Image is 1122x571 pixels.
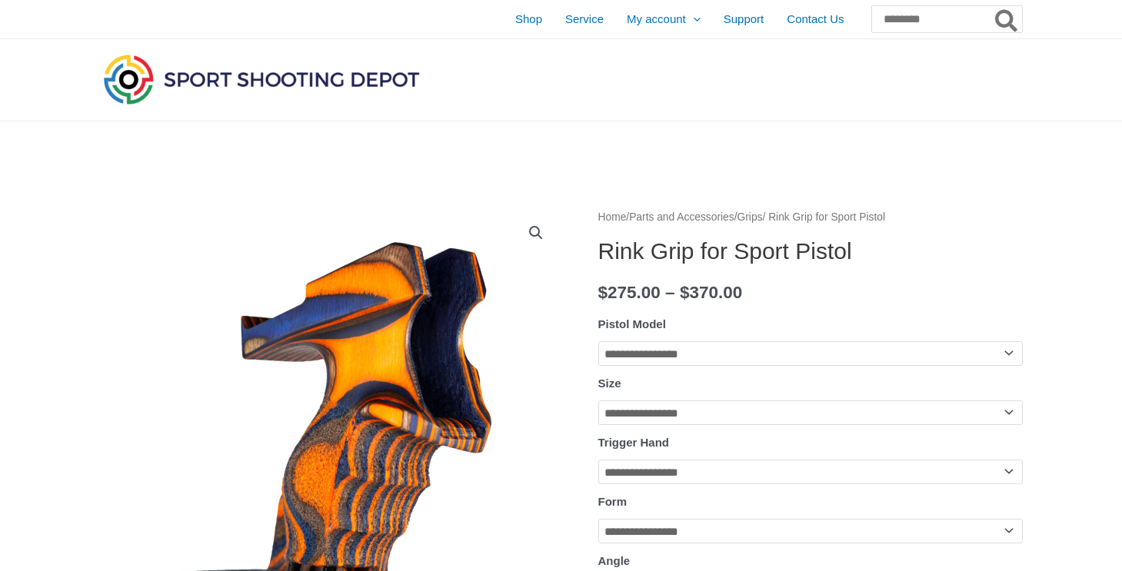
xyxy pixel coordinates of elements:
[598,283,661,302] bdi: 275.00
[737,211,763,223] a: Grips
[598,237,1023,265] h1: Rink Grip for Sport Pistol
[598,377,621,390] label: Size
[100,51,423,108] img: Sport Shooting Depot
[598,283,608,302] span: $
[680,283,690,302] span: $
[598,211,627,223] a: Home
[992,6,1022,32] button: Search
[629,211,734,223] a: Parts and Accessories
[680,283,742,302] bdi: 370.00
[665,283,675,302] span: –
[598,495,628,508] label: Form
[598,554,631,567] label: Angle
[598,317,666,330] label: Pistol Model
[598,436,670,449] label: Trigger Hand
[598,207,1023,227] nav: Breadcrumb
[522,219,550,247] a: View full-screen image gallery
